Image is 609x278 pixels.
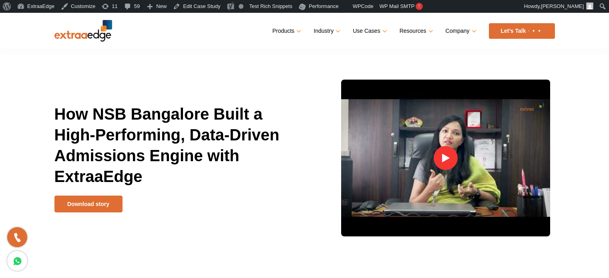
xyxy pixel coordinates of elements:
[446,25,475,37] a: Company
[416,3,423,10] span: !
[489,23,555,39] a: Let’s Talk
[541,3,584,9] span: [PERSON_NAME]
[314,25,339,37] a: Industry
[54,104,299,196] h1: How NSB Bangalore Built a High-Performing, Data-Driven Admissions Engine with ExtraaEdge
[400,25,432,37] a: Resources
[272,25,299,37] a: Products
[353,25,385,37] a: Use Cases
[54,196,123,212] a: Download story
